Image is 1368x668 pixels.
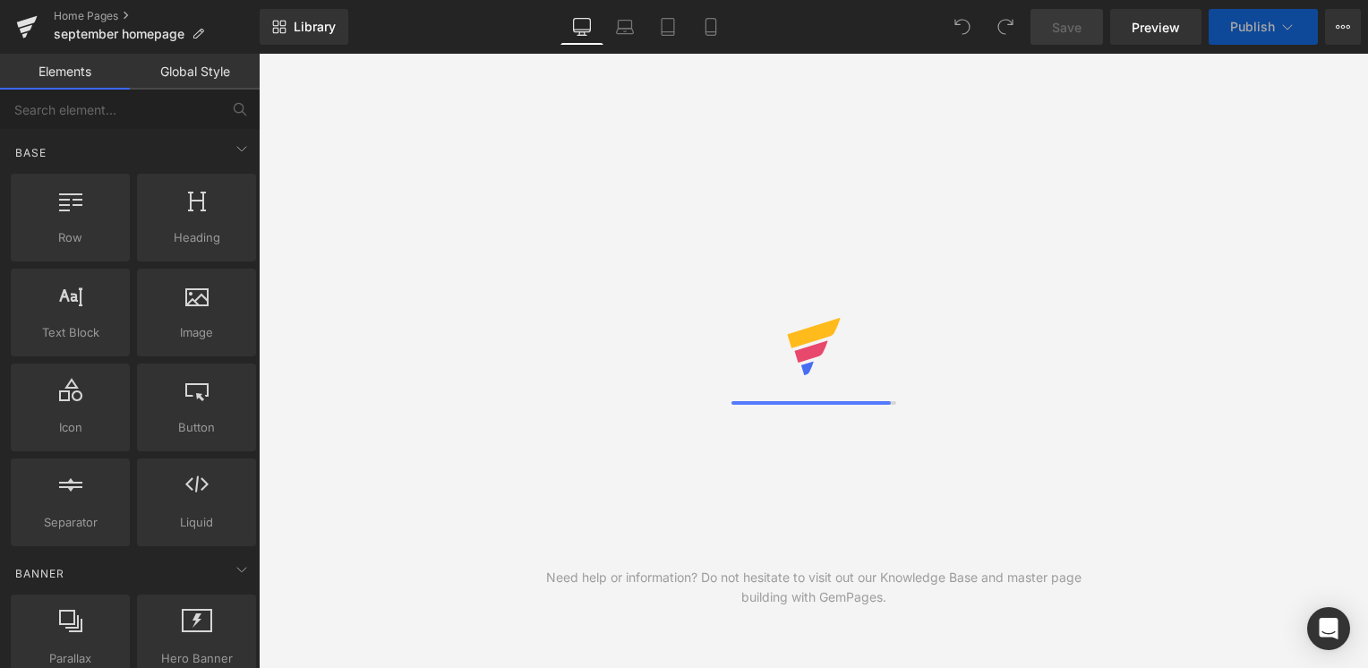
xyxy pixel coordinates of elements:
span: Hero Banner [142,649,251,668]
a: Mobile [689,9,732,45]
span: Publish [1230,20,1275,34]
a: Desktop [560,9,603,45]
button: Redo [988,9,1023,45]
button: Publish [1209,9,1318,45]
a: Global Style [130,54,260,90]
span: Preview [1132,18,1180,37]
span: Row [16,228,124,247]
span: Heading [142,228,251,247]
span: Liquid [142,513,251,532]
a: Laptop [603,9,646,45]
span: Image [142,323,251,342]
a: Home Pages [54,9,260,23]
a: Preview [1110,9,1201,45]
a: New Library [260,9,348,45]
span: Icon [16,418,124,437]
span: Banner [13,565,66,582]
span: september homepage [54,27,184,41]
span: Text Block [16,323,124,342]
span: Library [294,19,336,35]
span: Parallax [16,649,124,668]
div: Need help or information? Do not hesitate to visit out our Knowledge Base and master page buildin... [536,568,1091,607]
a: Tablet [646,9,689,45]
span: Base [13,144,48,161]
span: Separator [16,513,124,532]
button: More [1325,9,1361,45]
div: Open Intercom Messenger [1307,607,1350,650]
span: Button [142,418,251,437]
span: Save [1052,18,1082,37]
button: Undo [945,9,980,45]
